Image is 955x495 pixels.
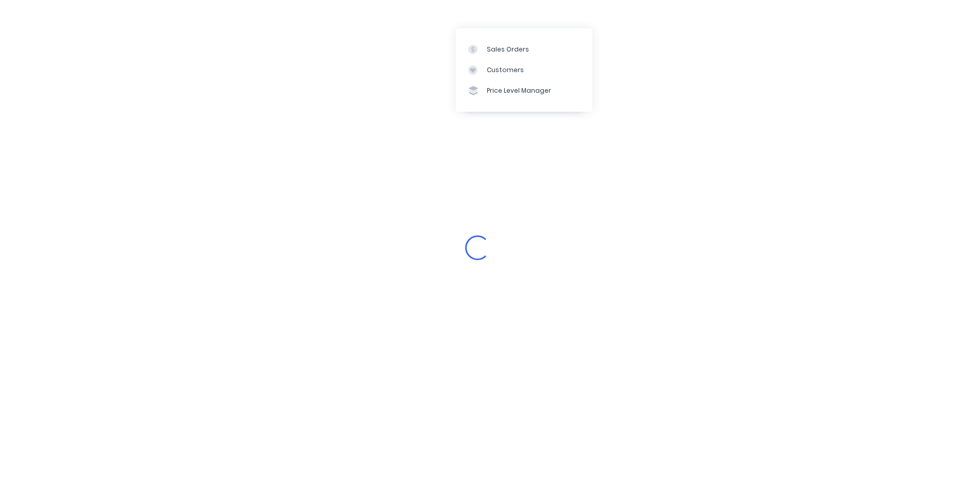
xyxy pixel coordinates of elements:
[456,60,592,80] a: Customers
[456,80,592,101] a: Price Level Manager
[487,65,524,75] div: Customers
[487,45,529,54] div: Sales Orders
[456,39,592,59] a: Sales Orders
[487,86,551,95] div: Price Level Manager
